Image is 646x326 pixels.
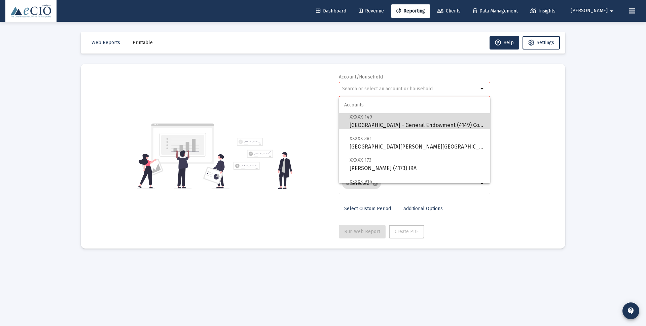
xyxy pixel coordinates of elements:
mat-chip: 8 Selected [342,178,381,189]
span: XXXXX 381 [350,136,372,141]
span: Select Custom Period [344,206,391,211]
a: Clients [432,4,466,18]
span: Revenue [359,8,384,14]
span: Web Reports [92,40,120,45]
input: Search or select an account or household [342,86,478,92]
span: Create PDF [395,229,419,234]
button: Settings [523,36,560,50]
span: Data Management [473,8,518,14]
span: [GEOGRAPHIC_DATA] - General Endowment (4149) Corporation [350,113,485,129]
label: Account/Household [339,74,383,80]
mat-icon: cancel [372,181,378,187]
span: XXXXX 916 [350,179,372,185]
span: Accounts [339,97,490,113]
span: [GEOGRAPHIC_DATA][PERSON_NAME][GEOGRAPHIC_DATA] (0381) Corporation [350,134,485,151]
a: Dashboard [311,4,352,18]
button: [PERSON_NAME] [563,4,624,18]
img: reporting-alt [234,138,292,189]
span: Run Web Report [344,229,380,234]
mat-icon: contact_support [627,307,635,315]
mat-icon: arrow_drop_down [478,85,487,93]
span: Settings [537,40,554,45]
img: Dashboard [10,4,51,18]
span: Insights [530,8,555,14]
a: Reporting [391,4,430,18]
span: Clients [437,8,461,14]
a: Data Management [468,4,523,18]
mat-icon: arrow_drop_down [608,4,616,18]
span: Printable [133,40,153,45]
button: Run Web Report [339,225,386,238]
img: reporting [137,123,229,189]
span: [PERSON_NAME] [571,8,608,14]
span: Dashboard [316,8,346,14]
span: Reporting [396,8,425,14]
mat-chip-list: Selection [342,177,478,190]
span: [PERSON_NAME] (4173) IRA [350,156,485,172]
span: Help [495,40,514,45]
button: Web Reports [86,36,125,50]
span: Wispact (5916) Corporation [350,177,485,194]
span: Additional Options [403,206,443,211]
mat-icon: arrow_drop_down [478,180,487,188]
a: Revenue [353,4,389,18]
button: Printable [127,36,158,50]
span: XXXXX 173 [350,157,371,163]
a: Insights [525,4,561,18]
span: XXXXX 149 [350,114,372,120]
button: Create PDF [389,225,424,238]
button: Help [490,36,519,50]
